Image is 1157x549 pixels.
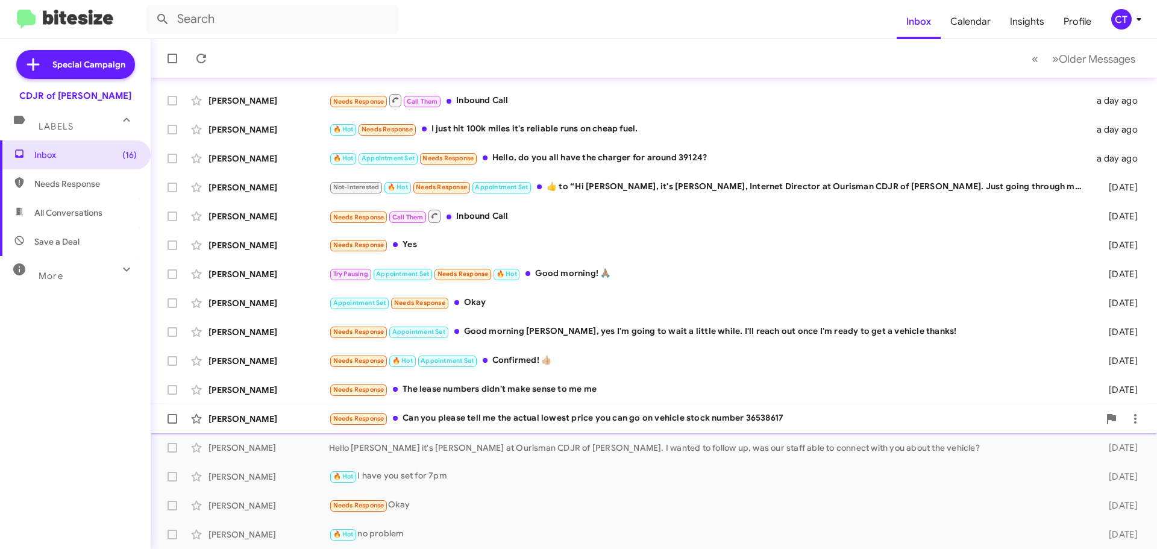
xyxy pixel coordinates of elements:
span: Not-Interested [333,183,380,191]
button: Previous [1024,46,1046,71]
div: ​👍​ to “ Hi [PERSON_NAME], it's [PERSON_NAME], Internet Director at Ourisman CDJR of [PERSON_NAME... [329,180,1090,194]
div: [PERSON_NAME] [209,124,329,136]
span: More [39,271,63,281]
span: Needs Response [422,154,474,162]
input: Search [146,5,399,34]
div: I just hit 100k miles it's reliable runs on cheap fuel. [329,122,1090,136]
div: [DATE] [1090,500,1147,512]
div: Confirmed! 👍🏼 [329,354,1090,368]
div: [PERSON_NAME] [209,500,329,512]
span: 🔥 Hot [387,183,408,191]
span: Needs Response [333,328,384,336]
span: Needs Response [333,415,384,422]
div: [DATE] [1090,268,1147,280]
div: [PERSON_NAME] [209,95,329,107]
div: Inbound Call [329,93,1090,108]
div: [PERSON_NAME] [209,297,329,309]
span: 🔥 Hot [333,472,354,480]
span: Save a Deal [34,236,80,248]
div: [DATE] [1090,239,1147,251]
a: Inbox [897,4,941,39]
span: Appointment Set [475,183,528,191]
div: Can you please tell me the actual lowest price you can go on vehicle stock number 36538617 [329,412,1099,425]
span: Appointment Set [362,154,415,162]
div: [PERSON_NAME] [209,268,329,280]
span: Appointment Set [376,270,429,278]
div: [DATE] [1090,326,1147,338]
a: Special Campaign [16,50,135,79]
div: The lease numbers didn't make sense to me me [329,383,1090,397]
div: [DATE] [1090,384,1147,396]
span: Special Campaign [52,58,125,71]
div: Hello [PERSON_NAME] it's [PERSON_NAME] at Ourisman CDJR of [PERSON_NAME]. I wanted to follow up, ... [329,442,1090,454]
div: [PERSON_NAME] [209,413,329,425]
span: Call Them [392,213,424,221]
nav: Page navigation example [1025,46,1143,71]
div: [PERSON_NAME] [209,529,329,541]
div: [PERSON_NAME] [209,181,329,193]
span: Needs Response [333,213,384,221]
span: Needs Response [34,178,137,190]
div: I have you set for 7pm [329,469,1090,483]
div: Hello, do you all have the charger for around 39124? [329,151,1090,165]
div: [PERSON_NAME] [209,471,329,483]
span: Inbox [34,149,137,161]
div: [PERSON_NAME] [209,384,329,396]
span: Profile [1054,4,1101,39]
div: [DATE] [1090,181,1147,193]
span: Needs Response [333,501,384,509]
span: Appointment Set [392,328,445,336]
a: Calendar [941,4,1000,39]
div: [PERSON_NAME] [209,152,329,165]
span: Older Messages [1059,52,1135,66]
div: Okay [329,296,1090,310]
span: Needs Response [416,183,467,191]
span: Needs Response [394,299,445,307]
span: Call Them [407,98,438,105]
span: Needs Response [333,241,384,249]
span: Needs Response [333,357,384,365]
div: a day ago [1090,124,1147,136]
a: Insights [1000,4,1054,39]
div: [PERSON_NAME] [209,239,329,251]
span: 🔥 Hot [392,357,413,365]
div: a day ago [1090,95,1147,107]
div: CT [1111,9,1132,30]
span: » [1052,51,1059,66]
span: Appointment Set [333,299,386,307]
span: All Conversations [34,207,102,219]
span: Try Pausing [333,270,368,278]
button: CT [1101,9,1144,30]
span: Needs Response [333,98,384,105]
div: [DATE] [1090,442,1147,454]
button: Next [1045,46,1143,71]
span: Needs Response [437,270,489,278]
span: 🔥 Hot [333,154,354,162]
div: Inbound Call [329,209,1090,224]
span: « [1032,51,1038,66]
span: Labels [39,121,74,132]
div: [DATE] [1090,297,1147,309]
span: Needs Response [362,125,413,133]
div: [DATE] [1090,529,1147,541]
span: 🔥 Hot [497,270,517,278]
div: Yes [329,238,1090,252]
div: no problem [329,527,1090,541]
div: [PERSON_NAME] [209,210,329,222]
span: 🔥 Hot [333,125,354,133]
div: a day ago [1090,152,1147,165]
div: [PERSON_NAME] [209,442,329,454]
span: Appointment Set [421,357,474,365]
div: Good morning [PERSON_NAME], yes I'm going to wait a little while. I'll reach out once I'm ready t... [329,325,1090,339]
div: Good morning! 🙏🏽 [329,267,1090,281]
div: CDJR of [PERSON_NAME] [19,90,131,102]
div: [DATE] [1090,471,1147,483]
span: (16) [122,149,137,161]
div: [PERSON_NAME] [209,326,329,338]
div: [DATE] [1090,355,1147,367]
div: [DATE] [1090,210,1147,222]
span: 🔥 Hot [333,530,354,538]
